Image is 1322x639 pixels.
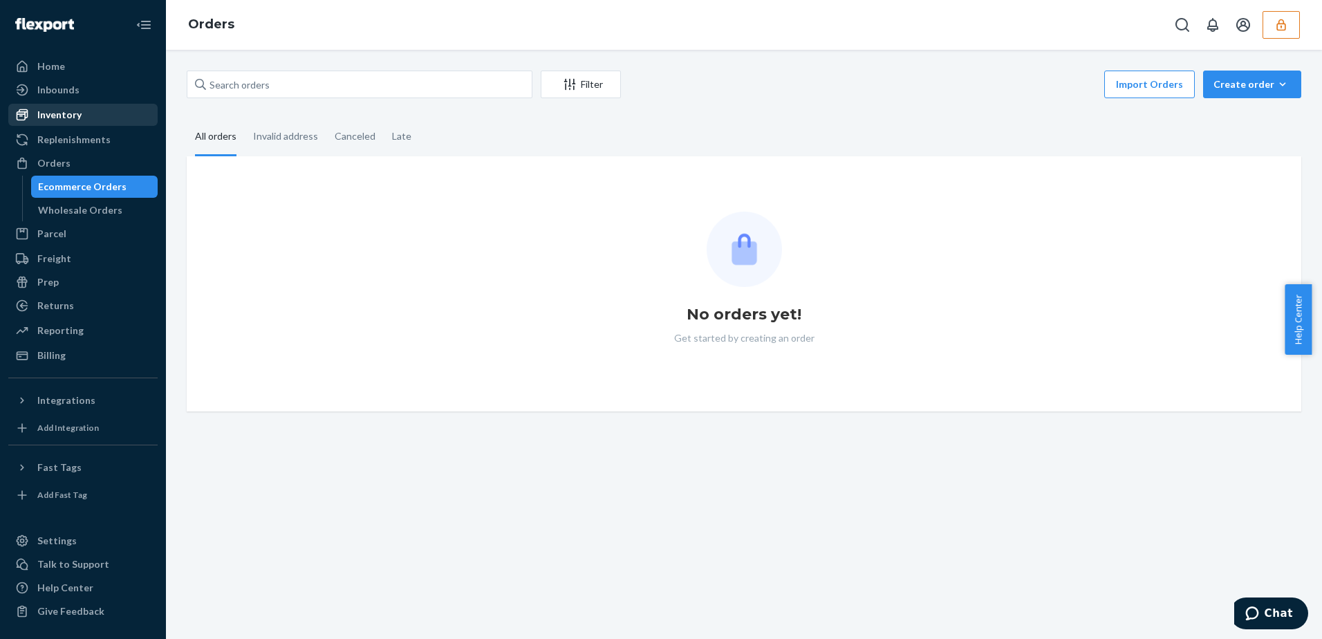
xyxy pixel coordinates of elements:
[37,461,82,474] div: Fast Tags
[707,212,782,287] img: Empty list
[37,299,74,313] div: Returns
[541,71,621,98] button: Filter
[37,83,80,97] div: Inbounds
[8,530,158,552] a: Settings
[8,152,158,174] a: Orders
[8,295,158,317] a: Returns
[8,389,158,411] button: Integrations
[674,331,814,345] p: Get started by creating an order
[177,5,245,45] ol: breadcrumbs
[187,71,532,98] input: Search orders
[1104,71,1195,98] button: Import Orders
[38,180,127,194] div: Ecommerce Orders
[1203,71,1301,98] button: Create order
[1199,11,1227,39] button: Open notifications
[541,77,620,91] div: Filter
[253,118,318,154] div: Invalid address
[37,252,71,266] div: Freight
[1234,598,1308,632] iframe: Opens a widget where you can chat to one of our agents
[188,17,234,32] a: Orders
[37,489,87,501] div: Add Fast Tag
[37,324,84,337] div: Reporting
[37,108,82,122] div: Inventory
[8,553,158,575] button: Talk to Support
[8,79,158,101] a: Inbounds
[37,156,71,170] div: Orders
[37,393,95,407] div: Integrations
[130,11,158,39] button: Close Navigation
[8,248,158,270] a: Freight
[37,604,104,618] div: Give Feedback
[8,129,158,151] a: Replenishments
[335,118,375,154] div: Canceled
[8,577,158,599] a: Help Center
[8,319,158,342] a: Reporting
[8,484,158,506] a: Add Fast Tag
[8,271,158,293] a: Prep
[8,344,158,367] a: Billing
[37,59,65,73] div: Home
[37,581,93,595] div: Help Center
[8,417,158,439] a: Add Integration
[1213,77,1291,91] div: Create order
[687,304,801,326] h1: No orders yet!
[37,557,109,571] div: Talk to Support
[1229,11,1257,39] button: Open account menu
[8,223,158,245] a: Parcel
[37,422,99,434] div: Add Integration
[37,534,77,548] div: Settings
[392,118,411,154] div: Late
[31,176,158,198] a: Ecommerce Orders
[8,600,158,622] button: Give Feedback
[15,18,74,32] img: Flexport logo
[37,227,66,241] div: Parcel
[38,203,122,217] div: Wholesale Orders
[37,133,111,147] div: Replenishments
[31,199,158,221] a: Wholesale Orders
[1169,11,1196,39] button: Open Search Box
[8,456,158,479] button: Fast Tags
[37,349,66,362] div: Billing
[37,275,59,289] div: Prep
[195,118,236,156] div: All orders
[1285,284,1312,355] button: Help Center
[8,104,158,126] a: Inventory
[8,55,158,77] a: Home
